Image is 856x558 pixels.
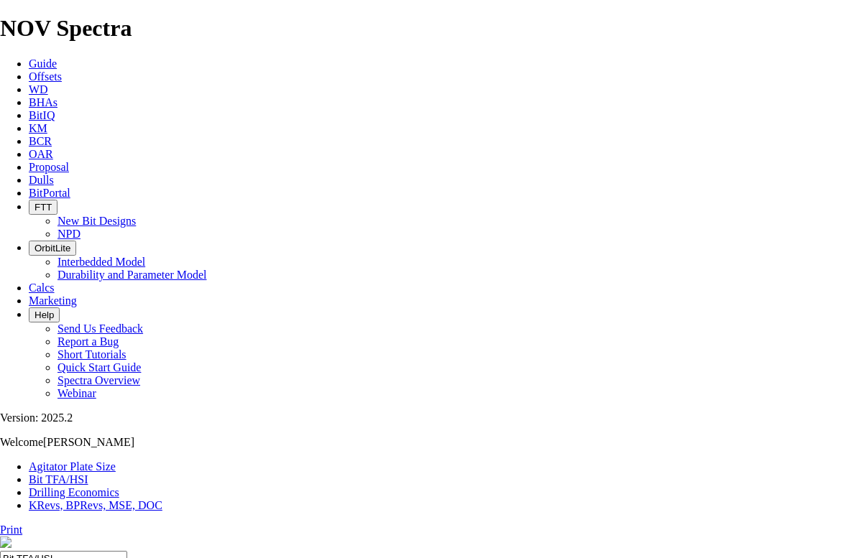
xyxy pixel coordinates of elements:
[34,310,54,320] span: Help
[29,460,116,473] a: Agitator Plate Size
[57,335,119,348] a: Report a Bug
[57,387,96,399] a: Webinar
[29,294,77,307] a: Marketing
[34,202,52,213] span: FTT
[57,348,126,361] a: Short Tutorials
[57,322,143,335] a: Send Us Feedback
[29,241,76,256] button: OrbitLite
[57,256,145,268] a: Interbedded Model
[43,436,134,448] span: [PERSON_NAME]
[34,243,70,254] span: OrbitLite
[29,200,57,215] button: FTT
[57,374,140,386] a: Spectra Overview
[29,96,57,108] a: BHAs
[29,135,52,147] a: BCR
[29,499,162,511] a: KRevs, BPRevs, MSE, DOC
[29,473,88,485] a: Bit TFA/HSI
[57,228,80,240] a: NPD
[29,187,70,199] a: BitPortal
[29,109,55,121] a: BitIQ
[57,269,207,281] a: Durability and Parameter Model
[29,122,47,134] a: KM
[29,307,60,322] button: Help
[29,161,69,173] a: Proposal
[29,83,48,96] a: WD
[57,361,141,373] a: Quick Start Guide
[29,57,57,70] a: Guide
[29,70,62,83] a: Offsets
[57,215,136,227] a: New Bit Designs
[29,148,53,160] a: OAR
[29,282,55,294] a: Calcs
[29,486,119,498] a: Drilling Economics
[29,174,54,186] a: Dulls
